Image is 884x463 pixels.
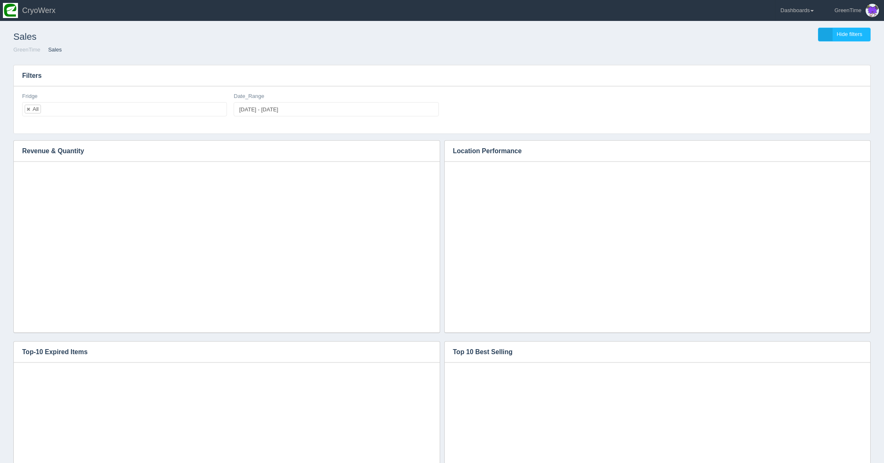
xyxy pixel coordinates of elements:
a: Hide filters [818,28,871,41]
label: Fridge [22,93,38,100]
h3: Location Performance [445,141,858,162]
h3: Filters [14,65,870,86]
li: Sales [42,46,62,54]
img: Profile Picture [866,4,879,17]
span: Hide filters [837,31,862,37]
label: Date_Range [234,93,264,100]
h3: Top-10 Expired Items [14,342,427,363]
h1: Sales [13,28,442,46]
a: GreenTime [13,46,41,53]
div: GreenTime [834,2,861,19]
h3: Revenue & Quantity [14,141,427,162]
img: so2zg2bv3y2ub16hxtjr.png [3,3,18,18]
div: All [33,106,38,112]
span: CryoWerx [22,6,56,15]
h3: Top 10 Best Selling [445,342,858,363]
